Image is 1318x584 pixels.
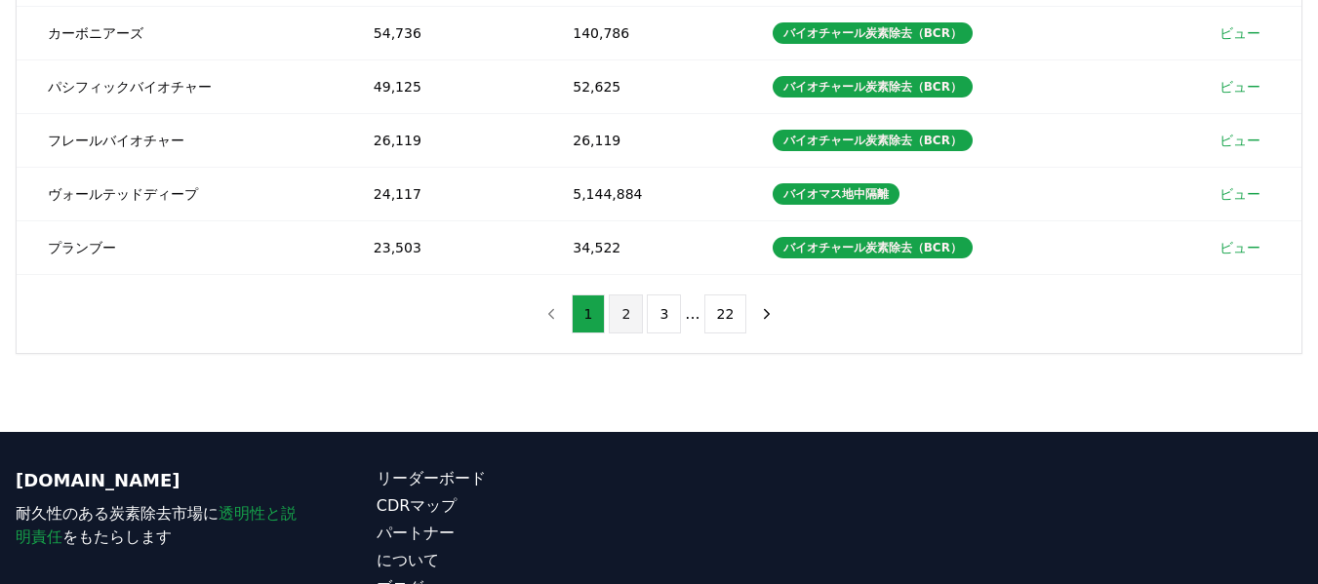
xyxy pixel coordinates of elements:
a: ビュー [1219,238,1260,257]
font: バイオチャール炭素除去（BCR） [783,80,962,94]
font: パートナー [377,524,455,542]
button: 1 [572,294,606,333]
font: ビュー [1219,186,1260,202]
font: 52,625 [573,79,620,95]
font: 26,119 [374,133,421,148]
font: バイオマス地中隔離 [783,187,889,201]
font: 140,786 [573,25,629,41]
a: ビュー [1219,131,1260,150]
font: ヴォールテッドディープ [48,186,198,202]
font: 22 [717,306,735,322]
font: CDRマップ [377,496,458,515]
font: [DOMAIN_NAME] [16,470,180,490]
font: カーボニアーズ [48,25,143,41]
font: について [377,551,439,569]
button: 22 [704,294,747,333]
a: について [377,549,659,572]
font: フレールバイオチャー [48,133,184,148]
a: CDRマップ [377,494,659,518]
font: 34,522 [573,240,620,255]
font: 耐久性のある炭素除去市場に [16,504,219,523]
font: ビュー [1219,25,1260,41]
font: プランブー [48,240,116,255]
button: 3 [647,294,681,333]
font: 54,736 [374,25,421,41]
font: 49,125 [374,79,421,95]
font: パシフィックバイオチャー [48,79,212,95]
a: ビュー [1219,77,1260,97]
a: ビュー [1219,184,1260,204]
font: 2 [621,306,630,322]
font: バイオチャール炭素除去（BCR） [783,134,962,147]
a: リーダーボード [377,467,659,490]
font: ビュー [1219,79,1260,95]
font: 1 [584,306,593,322]
font: 23,503 [374,240,421,255]
a: ビュー [1219,23,1260,43]
font: バイオチャール炭素除去（BCR） [783,241,962,254]
font: 透明性と説明責任 [16,504,297,546]
font: 24,117 [374,186,421,202]
font: ... [685,304,699,323]
font: ビュー [1219,240,1260,255]
a: パートナー [377,522,659,545]
font: ビュー [1219,133,1260,148]
font: 5,144,884 [573,186,642,202]
button: 2 [609,294,643,333]
button: 次のページ [750,294,783,333]
font: をもたらします [62,527,172,546]
font: バイオチャール炭素除去（BCR） [783,26,962,40]
font: リーダーボード [377,469,486,487]
font: 3 [659,306,668,322]
font: 26,119 [573,133,620,148]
